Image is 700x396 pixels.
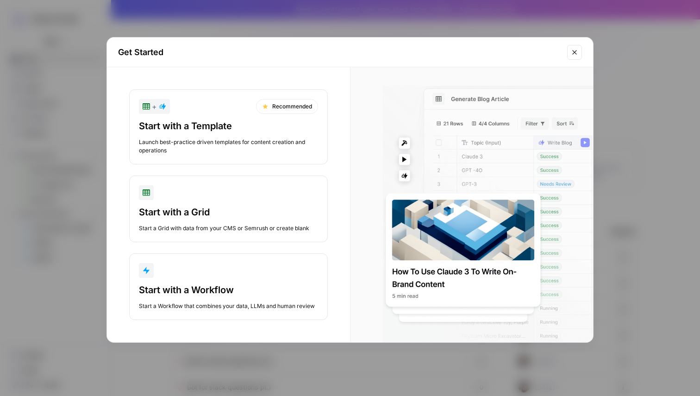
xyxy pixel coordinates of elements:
[139,206,318,219] div: Start with a Grid
[143,101,166,112] div: +
[139,302,318,310] div: Start a Workflow that combines your data, LLMs and human review
[129,253,328,320] button: Start with a WorkflowStart a Workflow that combines your data, LLMs and human review
[256,99,318,114] div: Recommended
[129,176,328,242] button: Start with a GridStart a Grid with data from your CMS or Semrush or create blank
[118,46,562,59] h2: Get Started
[139,138,318,155] div: Launch best-practice driven templates for content creation and operations
[129,89,328,164] button: +RecommendedStart with a TemplateLaunch best-practice driven templates for content creation and o...
[139,283,318,296] div: Start with a Workflow
[139,224,318,233] div: Start a Grid with data from your CMS or Semrush or create blank
[567,45,582,60] button: Close modal
[139,119,318,132] div: Start with a Template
